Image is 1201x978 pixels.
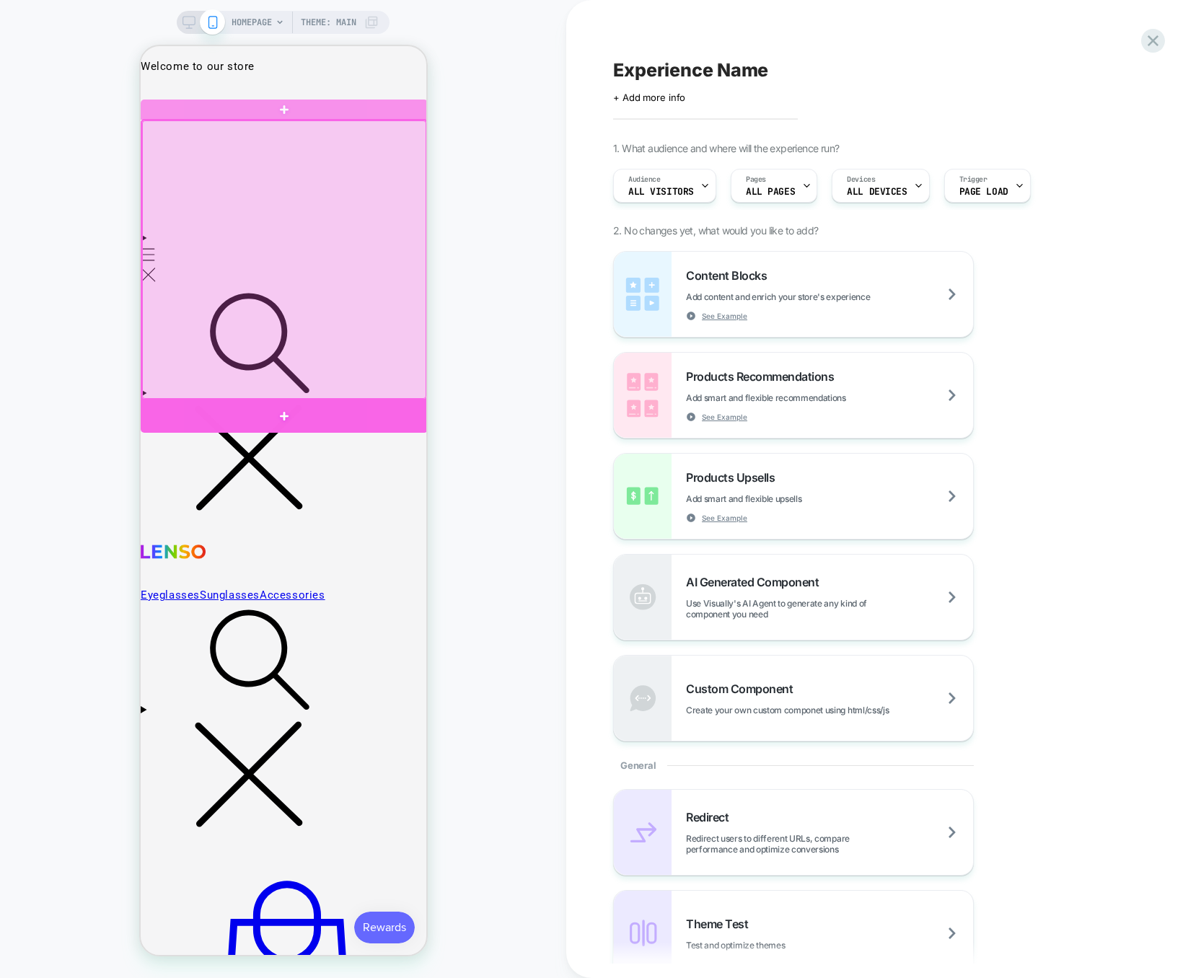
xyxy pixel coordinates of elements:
[959,187,1008,197] span: Page Load
[686,810,736,824] span: Redirect
[628,175,661,185] span: Audience
[613,142,839,154] span: 1. What audience and where will the experience run?
[686,940,857,951] span: Test and optimize themes
[686,682,800,696] span: Custom Component
[686,917,755,931] span: Theme Test
[613,92,685,103] span: + Add more info
[686,598,973,620] span: Use Visually's AI Agent to generate any kind of component you need
[686,369,841,384] span: Products Recommendations
[628,187,694,197] span: All Visitors
[613,224,818,237] span: 2. No changes yet, what would you like to add?
[613,741,974,789] div: General
[686,268,774,283] span: Content Blocks
[686,575,826,589] span: AI Generated Component
[613,59,768,81] span: Experience Name
[746,175,766,185] span: Pages
[119,542,185,557] a: Accessories
[686,705,961,715] span: Create your own custom componet using html/css/js
[702,513,747,523] span: See Example
[59,542,119,557] a: Sunglasses
[702,412,747,422] span: See Example
[686,291,942,302] span: Add content and enrich your store's experience
[746,187,795,197] span: ALL PAGES
[301,11,356,34] span: Theme: MAIN
[686,470,782,485] span: Products Upsells
[959,175,987,185] span: Trigger
[686,493,874,504] span: Add smart and flexible upsells
[847,187,907,197] span: ALL DEVICES
[686,833,973,855] span: Redirect users to different URLs, compare performance and optimize conversions
[214,865,274,897] iframe: Button to open loyalty program pop-up
[702,311,747,321] span: See Example
[232,11,272,34] span: HOMEPAGE
[686,392,918,403] span: Add smart and flexible recommendations
[847,175,875,185] span: Devices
